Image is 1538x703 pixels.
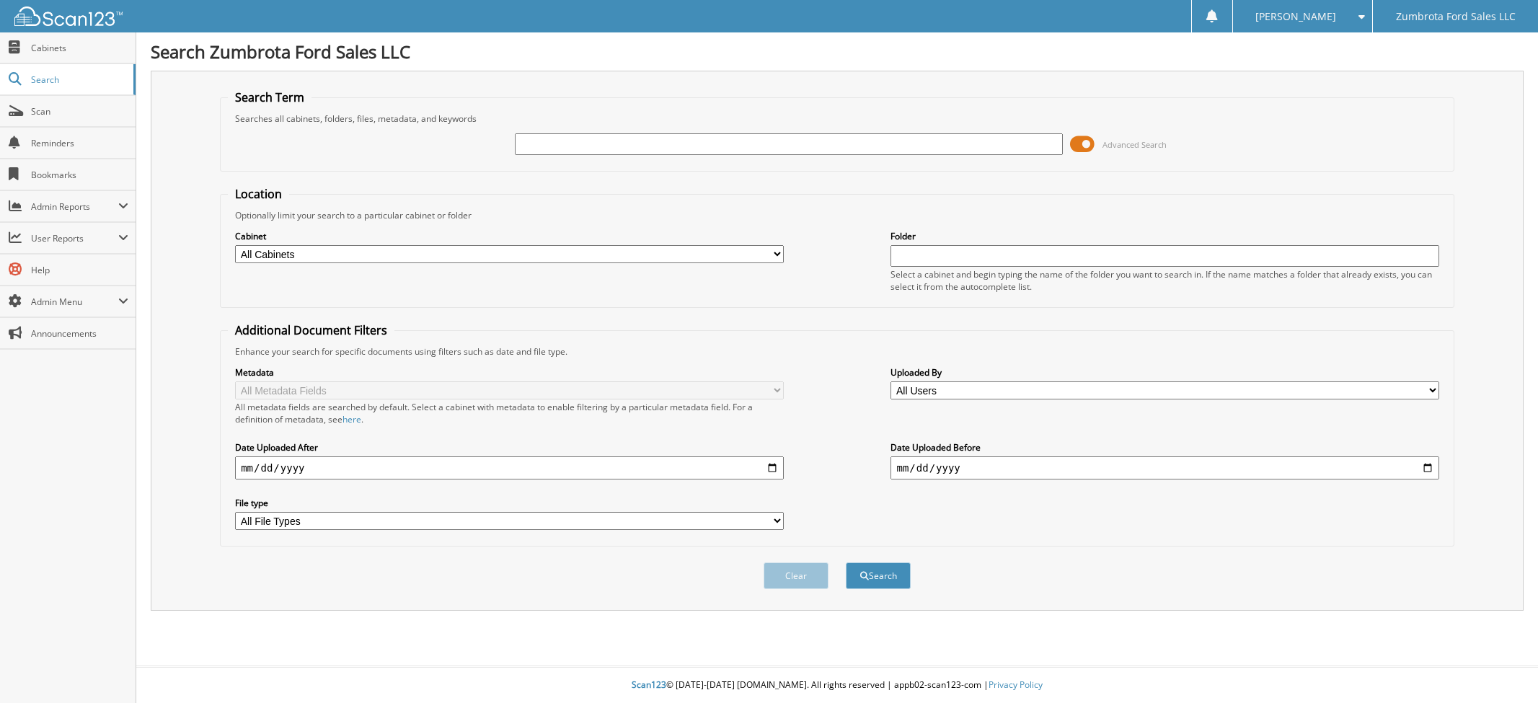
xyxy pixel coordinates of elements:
[31,327,128,340] span: Announcements
[235,230,783,242] label: Cabinet
[235,441,783,454] label: Date Uploaded After
[764,562,828,589] button: Clear
[890,441,1438,454] label: Date Uploaded Before
[235,497,783,509] label: File type
[31,169,128,181] span: Bookmarks
[632,678,666,691] span: Scan123
[31,42,128,54] span: Cabinets
[228,322,394,338] legend: Additional Document Filters
[31,137,128,149] span: Reminders
[151,40,1524,63] h1: Search Zumbrota Ford Sales LLC
[31,296,118,308] span: Admin Menu
[235,366,783,379] label: Metadata
[136,668,1538,703] div: © [DATE]-[DATE] [DOMAIN_NAME]. All rights reserved | appb02-scan123-com |
[989,678,1043,691] a: Privacy Policy
[846,562,911,589] button: Search
[31,200,118,213] span: Admin Reports
[228,209,1446,221] div: Optionally limit your search to a particular cabinet or folder
[31,232,118,244] span: User Reports
[228,186,289,202] legend: Location
[342,413,361,425] a: here
[890,366,1438,379] label: Uploaded By
[228,112,1446,125] div: Searches all cabinets, folders, files, metadata, and keywords
[31,105,128,118] span: Scan
[1102,139,1167,150] span: Advanced Search
[890,268,1438,293] div: Select a cabinet and begin typing the name of the folder you want to search in. If the name match...
[1396,12,1516,21] span: Zumbrota Ford Sales LLC
[228,89,311,105] legend: Search Term
[31,264,128,276] span: Help
[1255,12,1336,21] span: [PERSON_NAME]
[890,230,1438,242] label: Folder
[31,74,126,86] span: Search
[235,401,783,425] div: All metadata fields are searched by default. Select a cabinet with metadata to enable filtering b...
[228,345,1446,358] div: Enhance your search for specific documents using filters such as date and file type.
[890,456,1438,479] input: end
[235,456,783,479] input: start
[14,6,123,26] img: scan123-logo-white.svg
